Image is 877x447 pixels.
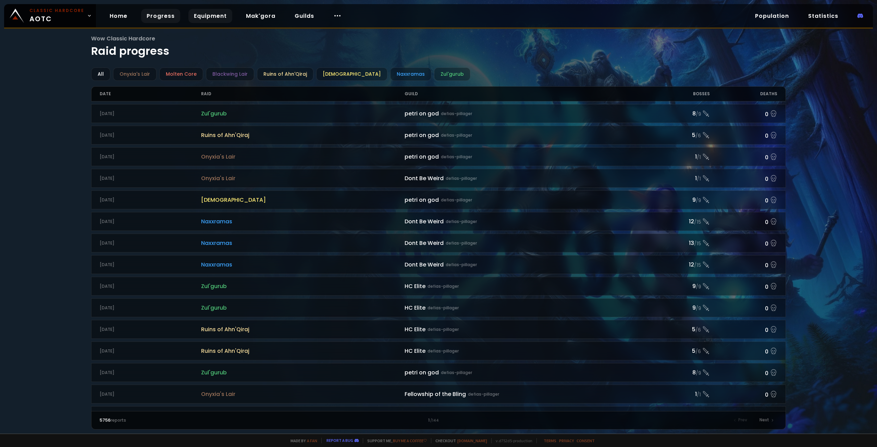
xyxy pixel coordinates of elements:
[100,219,201,225] div: [DATE]
[91,34,786,43] span: Wow Classic Hardcore
[642,217,710,226] div: 12
[100,240,201,246] div: [DATE]
[405,109,642,118] div: petri on god
[642,368,710,377] div: 8
[91,255,786,274] a: [DATE]NaxxramasDont Be Weirddefias-pillager12/150
[405,87,642,101] div: Guild
[559,438,574,443] a: Privacy
[393,438,427,443] a: Buy me a coffee
[91,385,786,403] a: [DATE]Onyxia's LairFellowship of the Blingdefias-pillager1/10
[710,389,778,399] div: 0
[430,418,439,423] small: / 144
[91,126,786,145] a: [DATE]Ruins of Ahn'Qirajpetri on goddefias-pillager5/60
[100,417,269,423] div: reports
[100,132,201,138] div: [DATE]
[696,370,701,377] small: / 9
[91,169,786,188] a: [DATE]Onyxia's LairDont Be Weirddefias-pillager1/10
[696,284,701,290] small: / 9
[710,130,778,140] div: 0
[441,370,472,376] small: defias-pillager
[91,277,786,296] a: [DATE]Zul'gurubHC Elitedefias-pillager9/90
[695,348,701,355] small: / 6
[434,67,470,81] div: Zul'gurub
[363,438,427,443] span: Support me,
[100,391,201,397] div: [DATE]
[201,303,405,312] span: Zul'gurub
[710,303,778,313] div: 0
[710,216,778,226] div: 0
[405,325,642,334] div: HC Elite
[710,368,778,377] div: 0
[405,282,642,290] div: HC Elite
[468,391,499,397] small: defias-pillager
[100,197,201,203] div: [DATE]
[710,324,778,334] div: 0
[141,9,180,23] a: Progress
[201,196,405,204] span: [DEMOGRAPHIC_DATA]
[441,154,472,160] small: defias-pillager
[405,174,642,183] div: Dont Be Weird
[100,348,201,354] div: [DATE]
[326,438,353,443] a: Report a bug
[201,87,405,101] div: Raid
[91,104,786,123] a: [DATE]Zul'gurubpetri on goddefias-pillager8/90
[730,415,751,425] div: Prev
[100,283,201,289] div: [DATE]
[642,196,710,204] div: 9
[201,174,405,183] span: Onyxia's Lair
[405,217,642,226] div: Dont Be Weird
[710,411,778,421] div: 0
[431,438,487,443] span: Checkout
[446,262,477,268] small: defias-pillager
[100,175,201,182] div: [DATE]
[91,234,786,252] a: [DATE]NaxxramasDont Be Weirddefias-pillager13/150
[201,109,405,118] span: Zul'gurub
[405,390,642,398] div: Fellowship of the Bling
[4,4,96,27] a: Classic HardcoreAOTC
[441,132,472,138] small: defias-pillager
[91,147,786,166] a: [DATE]Onyxia's Lairpetri on goddefias-pillager1/10
[100,154,201,160] div: [DATE]
[491,438,532,443] span: v. d752d5 - production
[188,9,232,23] a: Equipment
[201,368,405,377] span: Zul'gurub
[100,87,201,101] div: Date
[405,131,642,139] div: petri on god
[694,219,701,226] small: / 15
[642,239,710,247] div: 13
[642,131,710,139] div: 5
[307,438,317,443] a: a fan
[710,281,778,291] div: 0
[206,67,254,81] div: Blackwing Lair
[750,9,794,23] a: Population
[642,152,710,161] div: 1
[91,34,786,59] h1: Raid progress
[428,305,459,311] small: defias-pillager
[91,212,786,231] a: [DATE]NaxxramasDont Be Weirddefias-pillager12/150
[577,438,595,443] a: Consent
[100,111,201,117] div: [DATE]
[642,174,710,183] div: 1
[428,348,459,354] small: defias-pillager
[697,392,701,398] small: / 1
[710,238,778,248] div: 0
[695,133,701,139] small: / 6
[428,283,459,289] small: defias-pillager
[113,67,157,81] div: Onyxia's Lair
[286,438,317,443] span: Made by
[642,282,710,290] div: 9
[446,219,477,225] small: defias-pillager
[694,240,701,247] small: / 15
[446,175,477,182] small: defias-pillager
[695,327,701,334] small: / 6
[405,260,642,269] div: Dont Be Weird
[755,415,777,425] div: Next
[91,67,110,81] div: All
[694,262,701,269] small: / 15
[240,9,281,23] a: Mak'gora
[642,347,710,355] div: 5
[201,347,405,355] span: Ruins of Ahn'Qiraj
[91,298,786,317] a: [DATE]Zul'gurubHC Elitedefias-pillager9/90
[405,239,642,247] div: Dont Be Weird
[91,342,786,360] a: [DATE]Ruins of Ahn'QirajHC Elitedefias-pillager5/60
